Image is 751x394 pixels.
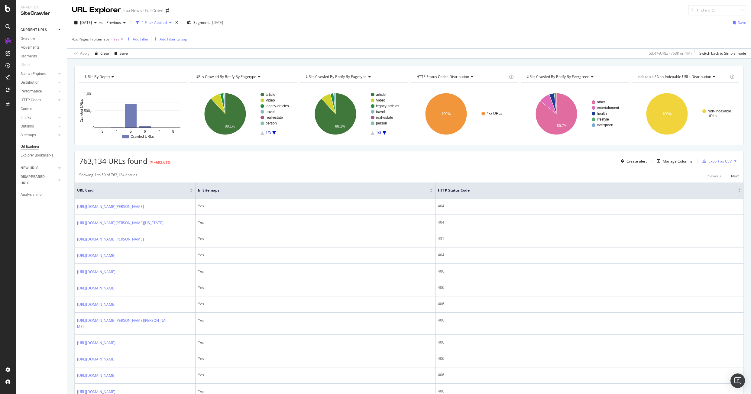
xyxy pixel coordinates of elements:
div: HTTP Codes [21,97,41,103]
button: Add Filter Group [151,36,187,43]
text: 3 [102,129,104,134]
svg: A chart. [300,88,407,140]
div: 404 [438,220,741,225]
span: vs [99,20,104,25]
div: Analysis Info [21,192,42,198]
div: Yes [198,389,433,394]
span: HTTP Status Code [438,188,729,193]
text: real-estate [266,115,283,120]
div: 406 [438,389,741,394]
a: [URL][DOMAIN_NAME] [77,373,115,379]
svg: A chart. [79,88,186,140]
div: Save [738,20,746,25]
a: [URL][DOMAIN_NAME] [77,356,115,362]
text: Crawled URLs [131,134,154,139]
div: +692.61% [154,160,170,165]
div: Analytics [21,5,62,10]
a: Outlinks [21,123,57,130]
a: Content [21,106,63,112]
button: 1 Filter Applied [133,18,174,27]
span: URL Card [77,188,188,193]
div: Url Explorer [21,144,39,150]
text: real-estate [376,115,393,120]
a: [URL][DOMAIN_NAME] [77,269,115,275]
div: Clear [100,51,109,56]
div: 406 [438,372,741,378]
div: A chart. [632,88,738,140]
text: Crawled URLs [79,99,84,122]
span: HTTP Status Codes Distribution [416,74,469,79]
span: Indexable / Non-Indexable URLs distribution [637,74,711,79]
text: evergreen [597,123,613,127]
div: Create alert [626,159,647,164]
div: Yes [198,318,433,323]
div: times [174,20,179,26]
div: Apply [80,51,89,56]
text: 100% [441,112,451,116]
text: URLs [707,114,717,118]
text: 6 [144,129,146,134]
span: = [110,37,112,42]
a: CURRENT URLS [21,27,57,33]
div: 406 [438,269,741,274]
button: Segments[DATE] [184,18,225,27]
div: Yes [198,252,433,258]
div: 406 [438,356,741,361]
div: Manage Columns [663,159,692,164]
span: URLs by Depth [85,74,110,79]
div: URL Explorer [72,5,121,15]
span: 2025 Aug. 7th [80,20,92,25]
div: Yes [198,301,433,307]
text: article [376,92,386,97]
div: 406 [438,301,741,307]
text: 88.1% [335,124,345,128]
text: 1,00… [84,92,95,96]
div: 404 [438,252,741,258]
a: DISAPPEARED URLS [21,174,57,186]
div: 406 [438,340,741,345]
div: Yes [198,220,433,225]
div: Yes [198,356,433,361]
a: Url Explorer [21,144,63,150]
div: DISAPPEARED URLS [21,174,51,186]
span: Segments [193,20,210,25]
text: 500,… [84,109,95,113]
h4: URLs Crawled By Botify By evergreen [526,72,623,82]
text: lifestyle [597,117,609,121]
a: [URL][DOMAIN_NAME] [77,302,115,308]
text: person [376,121,387,125]
svg: A chart. [521,88,628,140]
div: Inlinks [21,115,31,121]
div: Distribution [21,79,40,86]
a: Movements [21,44,63,51]
a: Explorer Bookmarks [21,152,63,159]
div: 404 [438,203,741,209]
text: Video [376,98,385,102]
div: Search Engines [21,71,46,77]
span: URLs Crawled By Botify By pagetype [306,74,367,79]
text: 4xx URLs [487,111,502,116]
span: Yes [113,35,119,44]
div: Previous [707,173,721,179]
text: 7 [158,129,160,134]
div: Switch back to Simple mode [699,51,746,56]
text: entertainment [597,106,619,110]
text: travel [376,110,385,114]
div: Yes [198,340,433,345]
div: Open Intercom Messenger [730,373,745,388]
svg: A chart. [411,88,517,140]
span: URLs Crawled By Botify By evergreen [527,74,589,79]
span: In Sitemaps [198,188,421,193]
div: Movements [21,44,40,51]
div: Segments [21,53,37,60]
div: Sitemaps [21,132,36,138]
text: 100% [662,112,672,116]
svg: A chart. [190,88,296,140]
div: NEW URLS [21,165,38,171]
span: 763,134 URLs found [79,156,147,166]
